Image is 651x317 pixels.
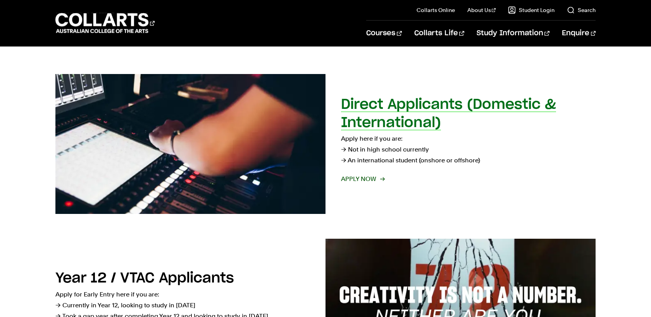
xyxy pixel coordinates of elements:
[477,21,549,46] a: Study Information
[341,133,596,166] p: Apply here if you are: → Not in high school currently → An international student (onshore or offs...
[366,21,401,46] a: Courses
[414,21,464,46] a: Collarts Life
[562,21,596,46] a: Enquire
[508,6,555,14] a: Student Login
[341,98,556,130] h2: Direct Applicants (Domestic & International)
[341,174,384,184] span: Apply now
[467,6,496,14] a: About Us
[55,74,596,214] a: Direct Applicants (Domestic & International) Apply here if you are:→ Not in high school currently...
[417,6,455,14] a: Collarts Online
[55,271,234,285] h2: Year 12 / VTAC Applicants
[55,12,155,34] div: Go to homepage
[567,6,596,14] a: Search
